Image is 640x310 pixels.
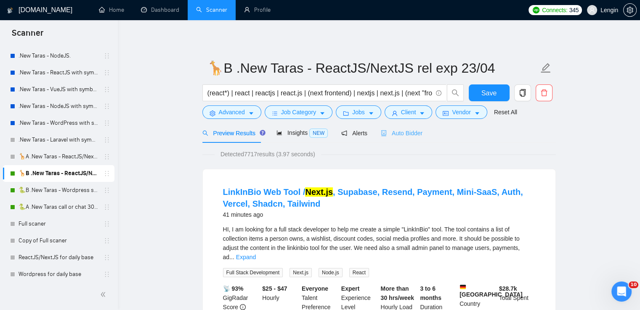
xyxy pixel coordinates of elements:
[514,84,531,101] button: copy
[533,7,539,13] img: upwork-logo.png
[392,110,398,116] span: user
[436,90,441,96] span: info-circle
[215,150,321,159] span: Detected 7717 results (3.97 seconds)
[19,64,98,81] a: .New Taras - ReactJS with symbols
[352,108,365,117] span: Jobs
[381,130,422,137] span: Auto Bidder
[219,108,245,117] span: Advanced
[481,88,497,98] span: Save
[5,27,50,45] span: Scanner
[447,89,463,97] span: search
[349,268,369,277] span: React
[207,88,432,98] input: Search Freelance Jobs...
[262,285,287,292] b: $25 - $47
[19,232,98,249] a: Copy of Full scaner
[19,148,98,165] a: 🦒A .New Taras - ReactJS/NextJS usual 23/04
[452,108,470,117] span: Vendor
[240,304,246,310] span: info-circle
[196,6,227,13] a: searchScanner
[265,105,332,119] button: barsJob Categorycaret-down
[104,204,110,210] span: holder
[202,130,263,137] span: Preview Results
[629,281,638,288] span: 10
[19,215,98,232] a: Full scaner
[236,254,256,260] a: Expand
[611,281,632,302] iframe: Intercom live chat
[104,221,110,227] span: holder
[436,105,487,119] button: idcardVendorcaret-down
[536,89,552,97] span: delete
[19,199,98,215] a: 🐍A .New Taras call or chat 30%view 0 reply 23/04
[276,130,282,136] span: area-chart
[536,84,552,101] button: delete
[623,3,637,17] button: setting
[381,285,414,301] b: More than 30 hrs/week
[202,130,208,136] span: search
[19,249,98,266] a: ReactJS/NextJS for daily base
[540,63,551,74] span: edit
[341,285,360,292] b: Expert
[460,284,466,290] img: 🇩🇪
[459,284,523,298] b: [GEOGRAPHIC_DATA]
[19,115,98,131] a: .New Taras - WordPress with symbols
[223,210,535,220] div: 41 minutes ago
[104,53,110,59] span: holder
[343,110,349,116] span: folder
[341,130,347,136] span: notification
[276,129,328,136] span: Insights
[19,131,98,148] a: .New Taras - Laravel with symbols
[99,6,124,13] a: homeHome
[420,285,441,301] b: 3 to 6 months
[474,110,480,116] span: caret-down
[589,7,595,13] span: user
[202,105,261,119] button: settingAdvancedcaret-down
[623,7,637,13] a: setting
[19,165,98,182] a: 🦒B .New Taras - ReactJS/NextJS rel exp 23/04
[104,69,110,76] span: holder
[19,98,98,115] a: .New Taras - NodeJS with symbols
[229,254,234,260] span: ...
[499,285,517,292] b: $ 28.7k
[469,84,510,101] button: Save
[223,285,244,292] b: 📡 93%
[104,271,110,278] span: holder
[104,103,110,110] span: holder
[515,89,531,97] span: copy
[244,6,271,13] a: userProfile
[207,58,539,79] input: Scanner name...
[341,130,367,137] span: Alerts
[447,84,464,101] button: search
[381,130,387,136] span: robot
[100,290,109,299] span: double-left
[319,268,343,277] span: Node.js
[223,225,535,262] div: HI, I am looking for a full stack developer to help me create a simple "LinkInBio" tool. The tool...
[494,108,517,117] a: Reset All
[104,137,110,143] span: holder
[19,182,98,199] a: 🐍B .New Taras - Wordpress short 23/04
[259,129,266,137] div: Tooltip anchor
[309,129,328,138] span: NEW
[368,110,374,116] span: caret-down
[443,110,449,116] span: idcard
[19,81,98,98] a: .New Taras - VueJS with symbols
[248,110,254,116] span: caret-down
[319,110,325,116] span: caret-down
[305,187,333,197] mark: Next.js
[104,170,110,177] span: holder
[401,108,416,117] span: Client
[19,47,98,64] a: .New Taras - NodeJS.
[569,5,578,15] span: 345
[289,268,312,277] span: Next.js
[223,226,520,260] span: HI, I am looking for a full stack developer to help me create a simple "LinkInBio" tool. The tool...
[104,187,110,194] span: holder
[302,285,328,292] b: Everyone
[141,6,179,13] a: dashboardDashboard
[336,105,381,119] button: folderJobscaret-down
[419,110,425,116] span: caret-down
[104,120,110,126] span: holder
[104,254,110,261] span: holder
[19,266,98,283] a: Wordpress for daily base
[223,268,283,277] span: Full Stack Development
[385,105,433,119] button: userClientcaret-down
